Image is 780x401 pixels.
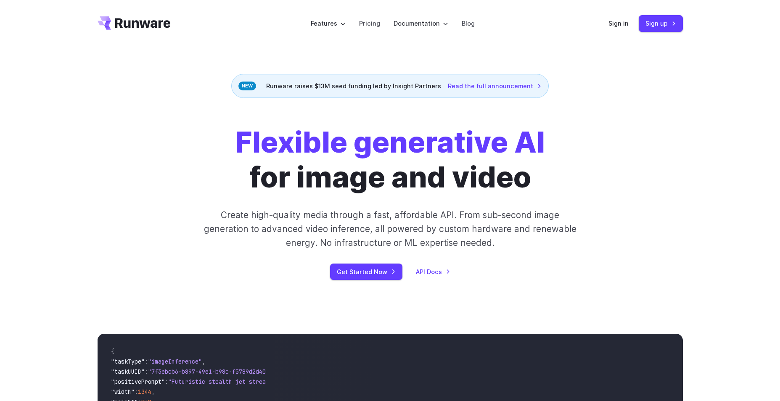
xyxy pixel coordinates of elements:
span: : [145,368,148,375]
span: "taskType" [111,358,145,365]
span: "taskUUID" [111,368,145,375]
span: "positivePrompt" [111,378,165,385]
span: { [111,348,114,355]
span: "imageInference" [148,358,202,365]
a: API Docs [416,267,450,277]
a: Get Started Now [330,264,402,280]
p: Create high-quality media through a fast, affordable API. From sub-second image generation to adv... [203,208,577,250]
a: Pricing [359,18,380,28]
a: Blog [462,18,475,28]
strong: Flexible generative AI [235,124,545,160]
span: , [202,358,205,365]
a: Go to / [98,16,171,30]
span: 1344 [138,388,151,396]
label: Documentation [394,18,448,28]
span: : [165,378,168,385]
a: Read the full announcement [448,81,542,91]
span: "width" [111,388,135,396]
span: "7f3ebcb6-b897-49e1-b98c-f5789d2d40d7" [148,368,276,375]
h1: for image and video [235,125,545,195]
a: Sign in [608,18,629,28]
span: , [151,388,155,396]
span: "Futuristic stealth jet streaking through a neon-lit cityscape with glowing purple exhaust" [168,378,474,385]
span: : [145,358,148,365]
span: : [135,388,138,396]
label: Features [311,18,346,28]
div: Runware raises $13M seed funding led by Insight Partners [231,74,549,98]
a: Sign up [639,15,683,32]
